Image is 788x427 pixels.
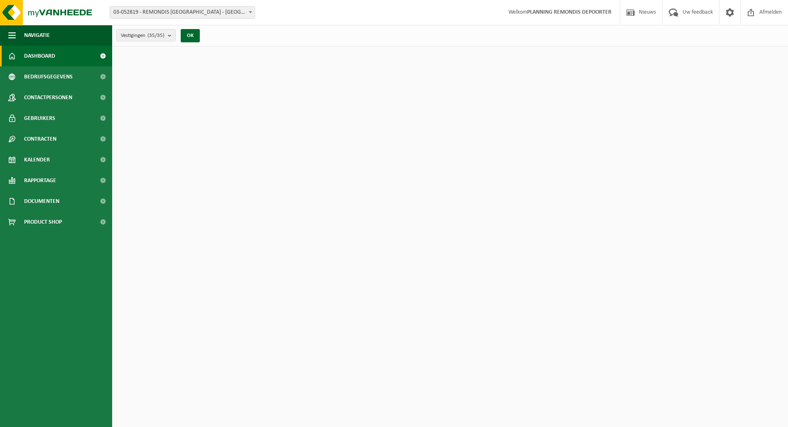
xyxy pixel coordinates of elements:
button: Vestigingen(35/35) [116,29,176,41]
button: OK [181,29,200,42]
span: Product Shop [24,212,62,232]
span: Vestigingen [121,29,164,42]
span: 03-052819 - REMONDIS WEST-VLAANDEREN - OOSTENDE [110,7,255,18]
span: Navigatie [24,25,50,46]
count: (35/35) [147,33,164,38]
span: Gebruikers [24,108,55,129]
span: Contracten [24,129,56,149]
span: Bedrijfsgegevens [24,66,73,87]
span: Kalender [24,149,50,170]
span: Dashboard [24,46,55,66]
span: 03-052819 - REMONDIS WEST-VLAANDEREN - OOSTENDE [110,6,255,19]
span: Contactpersonen [24,87,72,108]
span: Documenten [24,191,59,212]
strong: PLANNING REMONDIS DEPOORTER [527,9,611,15]
span: Rapportage [24,170,56,191]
